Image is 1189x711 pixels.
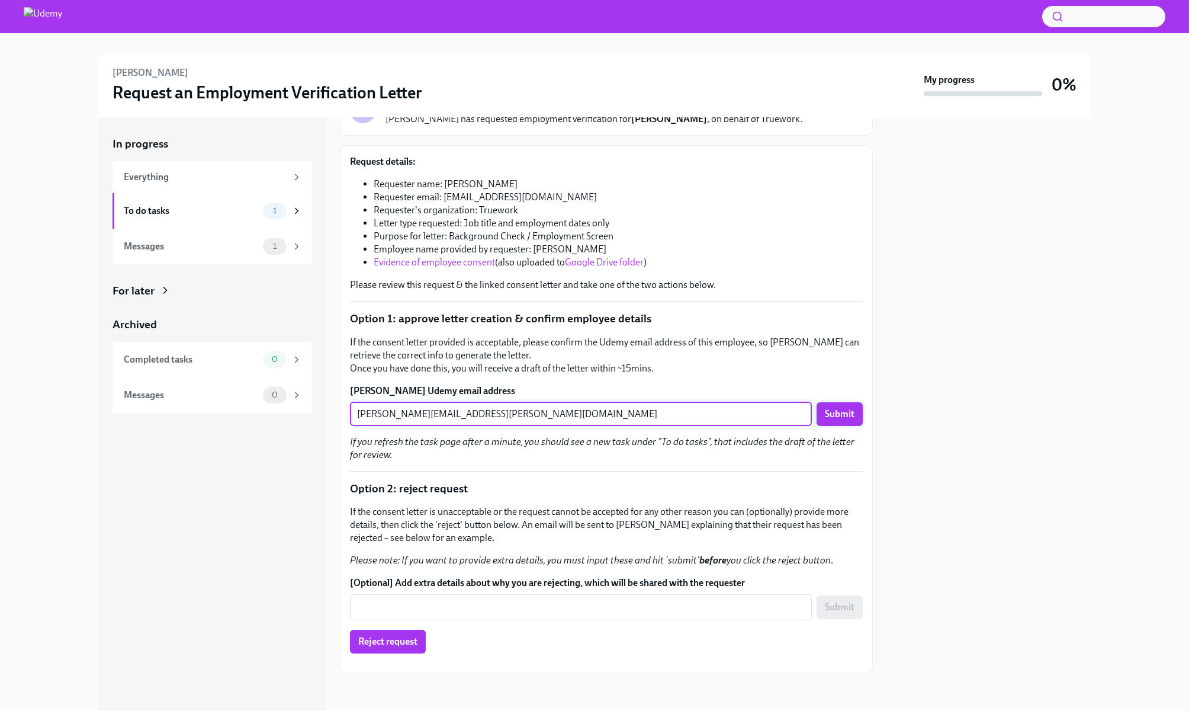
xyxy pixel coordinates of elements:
span: Reject request [358,636,417,648]
span: 1 [266,206,284,215]
div: Everything [124,171,287,184]
li: Letter type requested: Job title and employment dates only [374,217,863,230]
li: (also uploaded to ) [374,256,863,269]
strong: before [699,555,727,566]
div: Messages [124,389,258,402]
a: Google Drive folder [565,257,644,268]
a: Messages1 [113,229,311,264]
span: 0 [265,390,285,399]
p: If the consent letter is unacceptable or the request cannot be accepted for any other reason you ... [350,505,863,545]
li: Purpose for letter: Background Check / Employment Screen [374,230,863,243]
button: Submit [817,402,863,426]
span: Submit [825,408,854,420]
em: If you refresh the task page after a minute, you should see a new task under "To do tasks", that ... [350,436,854,460]
li: Requester name: [PERSON_NAME] [374,178,863,191]
div: Messages [124,240,258,253]
div: For later [113,283,155,299]
strong: Request details: [350,156,416,167]
label: [Optional] Add extra details about why you are rejecting, which will be shared with the requester [350,577,863,590]
h6: [PERSON_NAME] [113,66,188,79]
div: Completed tasks [124,353,258,366]
h3: Request an Employment Verification Letter [113,82,422,103]
div: To do tasks [124,204,258,217]
label: [PERSON_NAME] Udemy email address [350,385,863,398]
h3: 0% [1052,74,1076,95]
p: Please review this request & the linked consent letter and take one of the two actions below. [350,278,863,292]
span: 1 [266,242,284,251]
a: Completed tasks0 [113,342,311,377]
input: Enter their work email address [350,402,812,426]
a: Archived [113,317,311,332]
a: In progress [113,136,311,152]
p: [PERSON_NAME] has requested employment verification for , on behalf of Truework. [385,113,802,126]
button: Reject request [350,630,426,654]
span: 0 [265,355,285,364]
a: To do tasks1 [113,193,311,229]
p: Option 2: reject request [350,481,863,497]
li: Employee name provided by requester: [PERSON_NAME] [374,243,863,256]
p: . [350,554,863,567]
em: Please note: If you want to provide extra details, you must input these and hit 'submit' you clic... [350,555,831,566]
img: Udemy [24,7,62,26]
p: If the consent letter provided is acceptable, please confirm the Udemy email address of this empl... [350,336,863,375]
strong: My progress [924,73,975,87]
strong: [PERSON_NAME] [631,113,707,124]
li: Requester email: [EMAIL_ADDRESS][DOMAIN_NAME] [374,191,863,204]
a: Messages0 [113,377,311,413]
p: Option 1: approve letter creation & confirm employee details [350,311,863,326]
a: For later [113,283,311,299]
li: Requester's organization: Truework [374,204,863,217]
a: Everything [113,161,311,193]
a: Evidence of employee consent [374,257,495,268]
